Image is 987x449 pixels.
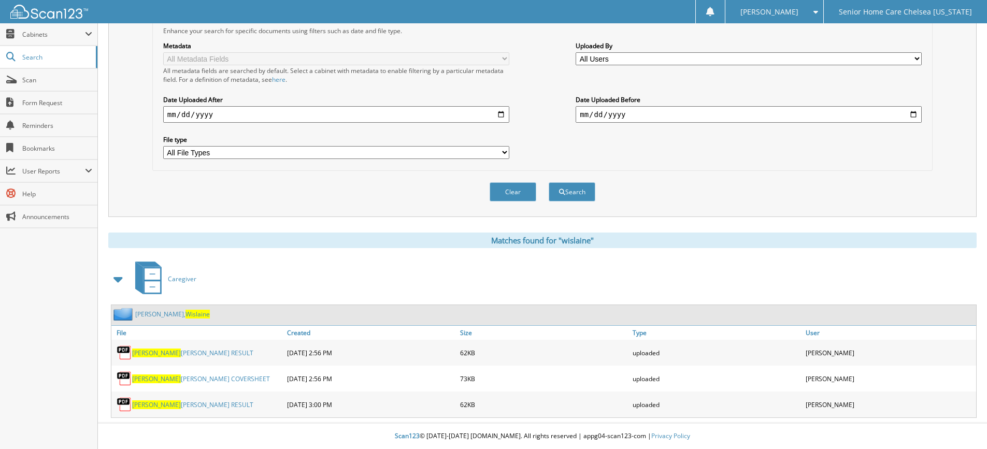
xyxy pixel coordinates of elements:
label: Metadata [163,41,509,50]
div: Matches found for "wislaine" [108,233,977,248]
a: [PERSON_NAME][PERSON_NAME] COVERSHEET [132,374,270,383]
img: scan123-logo-white.svg [10,5,88,19]
span: Help [22,190,92,198]
span: User Reports [22,167,85,176]
img: PDF.png [117,345,132,360]
div: uploaded [630,394,803,415]
a: Size [457,326,631,340]
a: Created [284,326,457,340]
label: File type [163,135,509,144]
button: Clear [490,182,536,201]
div: uploaded [630,342,803,363]
div: [PERSON_NAME] [803,394,976,415]
span: Reminders [22,121,92,130]
div: [DATE] 2:56 PM [284,342,457,363]
a: Type [630,326,803,340]
div: Enhance your search for specific documents using filters such as date and file type. [158,26,927,35]
div: All metadata fields are searched by default. Select a cabinet with metadata to enable filtering b... [163,66,509,84]
span: Form Request [22,98,92,107]
span: Search [22,53,91,62]
img: folder2.png [113,308,135,321]
span: [PERSON_NAME] [132,349,181,357]
a: File [111,326,284,340]
span: Bookmarks [22,144,92,153]
input: end [576,106,922,123]
input: start [163,106,509,123]
a: [PERSON_NAME][PERSON_NAME] RESULT [132,349,253,357]
span: Senior Home Care Chelsea [US_STATE] [839,9,972,15]
div: 62KB [457,394,631,415]
label: Date Uploaded After [163,95,509,104]
img: PDF.png [117,397,132,412]
span: [PERSON_NAME] [132,400,181,409]
img: PDF.png [117,371,132,386]
span: Cabinets [22,30,85,39]
label: Uploaded By [576,41,922,50]
div: uploaded [630,368,803,389]
div: [PERSON_NAME] [803,342,976,363]
div: [DATE] 2:56 PM [284,368,457,389]
div: 62KB [457,342,631,363]
span: Caregiver [168,274,196,283]
div: [DATE] 3:00 PM [284,394,457,415]
span: Scan [22,76,92,84]
div: © [DATE]-[DATE] [DOMAIN_NAME]. All rights reserved | appg04-scan123-com | [98,424,987,449]
button: Search [549,182,595,201]
span: Scan123 [395,431,420,440]
iframe: Chat Widget [935,399,987,449]
span: [PERSON_NAME] [132,374,181,383]
a: User [803,326,976,340]
a: Privacy Policy [651,431,690,440]
a: here [272,75,285,84]
a: Caregiver [129,258,196,299]
span: Announcements [22,212,92,221]
span: [PERSON_NAME] [740,9,798,15]
div: 73KB [457,368,631,389]
a: [PERSON_NAME][PERSON_NAME] RESULT [132,400,253,409]
div: [PERSON_NAME] [803,368,976,389]
a: [PERSON_NAME],Wislaine [135,310,210,318]
span: Wislaine [185,310,210,318]
label: Date Uploaded Before [576,95,922,104]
